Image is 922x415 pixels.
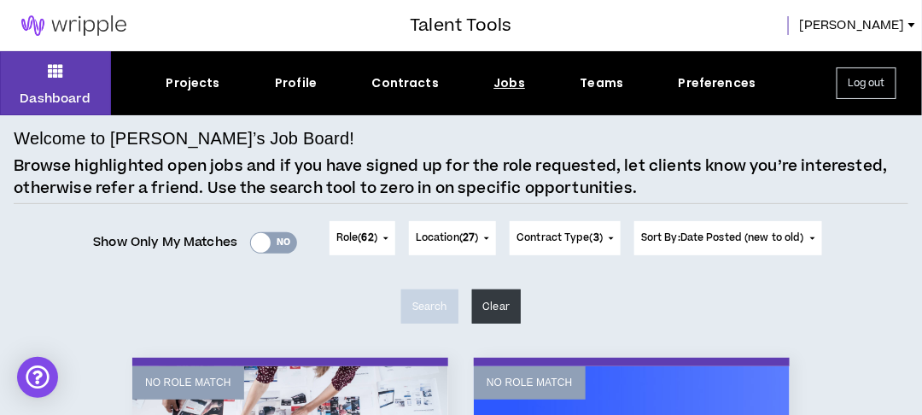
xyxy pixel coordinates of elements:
p: No Role Match [487,375,573,391]
div: Profile [275,74,317,92]
p: Browse highlighted open jobs and if you have signed up for the role requested, let clients know y... [14,155,908,199]
span: Show Only My Matches [93,230,237,255]
h4: Welcome to [PERSON_NAME]’s Job Board! [14,126,354,151]
h3: Talent Tools [410,13,511,38]
span: Contract Type ( ) [516,231,603,246]
button: Log out [837,67,896,99]
span: Location ( ) [416,231,478,246]
div: Open Intercom Messenger [17,357,58,398]
div: Teams [581,74,624,92]
button: Contract Type(3) [510,221,621,255]
p: Dashboard [20,90,90,108]
button: Search [401,289,458,324]
button: Location(27) [409,221,496,255]
span: 3 [593,231,599,245]
span: 62 [362,231,374,245]
button: Role(62) [330,221,395,255]
span: 27 [463,231,475,245]
span: Role ( ) [336,231,377,246]
div: Preferences [679,74,756,92]
button: Sort By:Date Posted (new to old) [634,221,822,255]
p: No Role Match [145,375,231,391]
div: Projects [166,74,220,92]
button: Clear [472,289,522,324]
span: [PERSON_NAME] [799,16,905,35]
div: Contracts [372,74,439,92]
span: Sort By: Date Posted (new to old) [641,231,804,245]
